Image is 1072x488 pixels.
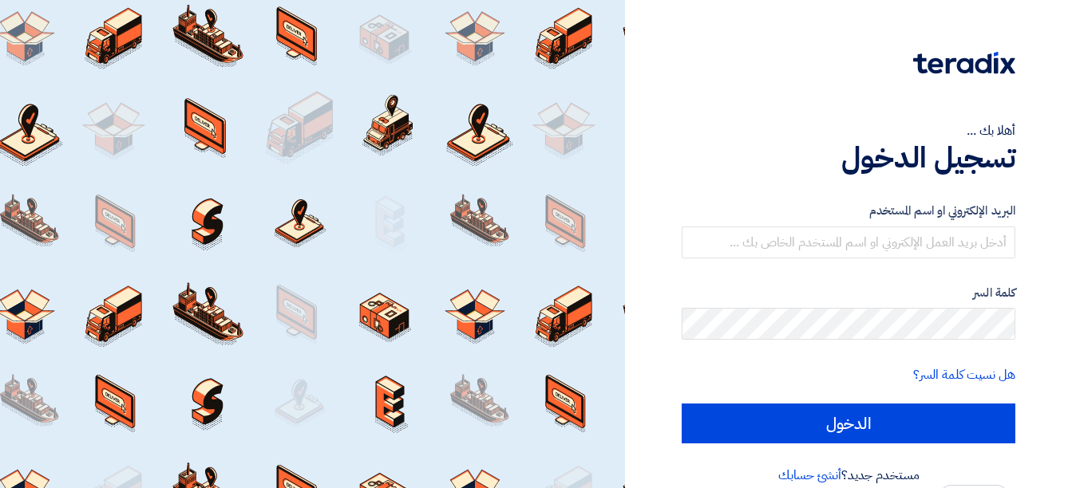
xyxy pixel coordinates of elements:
div: مستخدم جديد؟ [682,466,1015,485]
h1: تسجيل الدخول [682,140,1015,175]
div: أهلا بك ... [682,121,1015,140]
label: كلمة السر [682,284,1015,302]
img: Teradix logo [913,52,1015,74]
a: هل نسيت كلمة السر؟ [913,365,1015,384]
a: أنشئ حسابك [778,466,841,485]
label: البريد الإلكتروني او اسم المستخدم [682,202,1015,220]
input: أدخل بريد العمل الإلكتروني او اسم المستخدم الخاص بك ... [682,226,1015,258]
input: الدخول [682,403,1015,443]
